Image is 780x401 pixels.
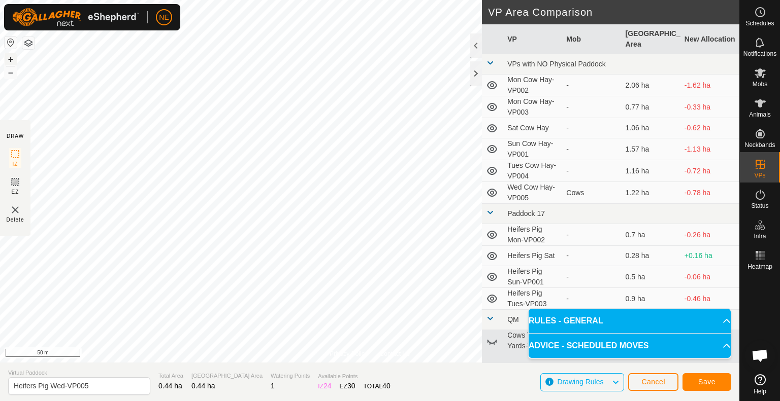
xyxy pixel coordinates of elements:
[503,182,562,204] td: Wed Cow Hay-VP005
[747,264,772,270] span: Heatmap
[740,370,780,398] a: Help
[380,349,410,358] a: Contact Us
[529,334,731,358] p-accordion-header: ADVICE - SCHEDULED MOVES
[503,96,562,118] td: Mon Cow Hay-VP003
[503,160,562,182] td: Tues Cow Hay-VP004
[622,160,680,182] td: 1.16 ha
[749,112,771,118] span: Animals
[503,288,562,310] td: Heifers Pig Tues-VP003
[529,315,603,327] span: RULES - GENERAL
[158,382,182,390] span: 0.44 ha
[745,20,774,26] span: Schedules
[191,382,215,390] span: 0.44 ha
[680,266,739,288] td: -0.06 ha
[680,96,739,118] td: -0.33 ha
[641,378,665,386] span: Cancel
[7,216,24,224] span: Delete
[622,246,680,266] td: 0.28 ha
[745,340,775,371] div: Open chat
[622,224,680,246] td: 0.7 ha
[680,160,739,182] td: -0.72 ha
[566,294,617,304] div: -
[628,373,678,391] button: Cancel
[557,378,603,386] span: Drawing Rules
[347,382,355,390] span: 30
[503,246,562,266] td: Heifers Pig Sat
[13,160,18,168] span: IZ
[622,96,680,118] td: 0.77 ha
[751,203,768,209] span: Status
[5,53,17,65] button: +
[503,330,562,352] td: Cows Tues Yards-VP003
[680,288,739,310] td: -0.46 ha
[744,142,775,148] span: Neckbands
[680,75,739,96] td: -1.62 ha
[566,188,617,198] div: Cows
[562,24,621,54] th: Mob
[754,233,766,239] span: Infra
[507,60,606,68] span: VPs with NO Physical Paddock
[680,138,739,160] td: -1.13 ha
[566,102,617,113] div: -
[566,250,617,261] div: -
[503,75,562,96] td: Mon Cow Hay-VP002
[622,138,680,160] td: 1.57 ha
[507,315,519,323] span: QM
[622,75,680,96] td: 2.06 ha
[340,381,355,391] div: EZ
[566,230,617,240] div: -
[12,8,139,26] img: Gallagher Logo
[330,349,368,358] a: Privacy Policy
[159,12,169,23] span: NE
[622,182,680,204] td: 1.22 ha
[680,118,739,138] td: -0.62 ha
[566,272,617,282] div: -
[622,266,680,288] td: 0.5 ha
[12,188,19,196] span: EZ
[754,388,766,394] span: Help
[680,246,739,266] td: +0.16 ha
[503,266,562,288] td: Heifers Pig Sun-VP001
[507,209,545,217] span: Paddock 17
[488,6,739,18] h2: VP Area Comparison
[622,288,680,310] td: 0.9 ha
[566,166,617,176] div: -
[698,378,716,386] span: Save
[529,309,731,333] p-accordion-header: RULES - GENERAL
[7,132,24,140] div: DRAW
[566,144,617,155] div: -
[5,66,17,79] button: –
[158,372,183,380] span: Total Area
[22,37,35,49] button: Map Layers
[529,340,648,352] span: ADVICE - SCHEDULED MOVES
[503,224,562,246] td: Heifers Pig Mon-VP002
[271,372,310,380] span: Watering Points
[680,182,739,204] td: -0.78 ha
[566,80,617,91] div: -
[622,118,680,138] td: 1.06 ha
[8,369,150,377] span: Virtual Paddock
[503,118,562,138] td: Sat Cow Hay
[743,51,776,57] span: Notifications
[680,24,739,54] th: New Allocation
[680,224,739,246] td: -0.26 ha
[323,382,332,390] span: 24
[9,204,21,216] img: VP
[566,123,617,133] div: -
[191,372,263,380] span: [GEOGRAPHIC_DATA] Area
[503,24,562,54] th: VP
[318,381,331,391] div: IZ
[754,172,765,178] span: VPs
[753,81,767,87] span: Mobs
[622,24,680,54] th: [GEOGRAPHIC_DATA] Area
[271,382,275,390] span: 1
[318,372,390,381] span: Available Points
[364,381,391,391] div: TOTAL
[382,382,391,390] span: 40
[682,373,731,391] button: Save
[5,37,17,49] button: Reset Map
[503,138,562,160] td: Sun Cow Hay-VP001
